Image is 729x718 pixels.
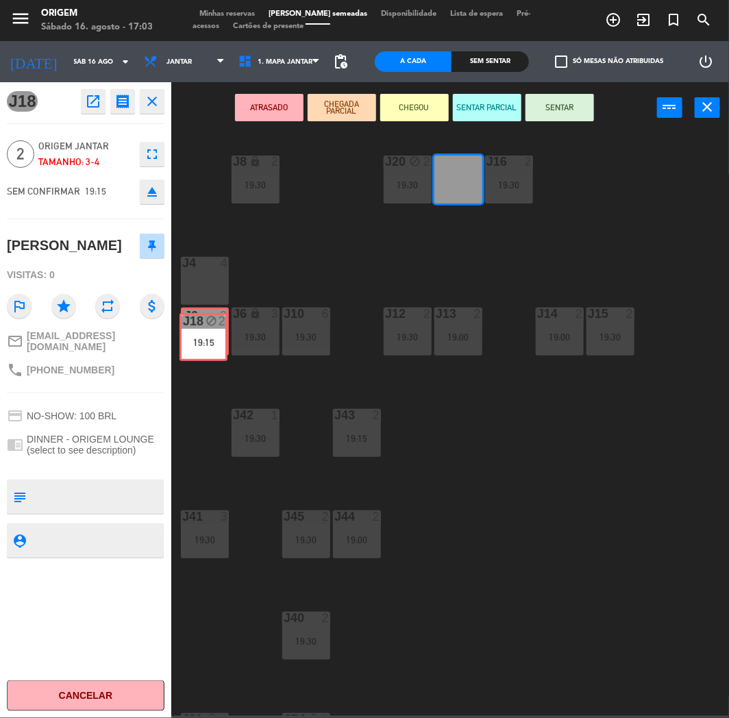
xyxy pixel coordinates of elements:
[626,308,634,320] div: 2
[85,186,106,197] span: 19:15
[695,12,712,28] i: search
[555,55,567,68] span: check_box_outline_blank
[140,294,164,319] i: attach_money
[7,263,164,287] div: Visitas: 0
[249,308,261,319] i: lock
[140,179,164,204] button: eject
[586,332,634,342] div: 19:30
[384,180,432,190] div: 19:30
[271,308,280,320] div: 3
[110,89,135,114] button: receipt
[271,409,280,421] div: 1
[41,21,153,34] div: Sábado 16. agosto - 17:03
[332,53,349,70] span: pending_actions
[423,156,432,168] div: 2
[333,535,381,545] div: 19:00
[385,308,386,320] div: J12
[7,330,164,352] a: mail_outline[EMAIL_ADDRESS][DOMAIN_NAME]
[258,58,313,66] span: 1. MAPA JANTAR
[181,535,229,545] div: 19:30
[322,612,330,624] div: 2
[695,97,720,118] button: close
[576,308,584,320] div: 2
[7,234,122,257] div: [PERSON_NAME]
[282,332,330,342] div: 19:30
[232,180,280,190] div: 19:30
[144,184,160,200] i: eject
[334,510,335,523] div: J44
[249,156,261,167] i: lock
[232,332,280,342] div: 19:30
[221,257,229,269] div: 4
[10,8,31,29] i: menu
[588,308,589,320] div: J15
[697,53,714,70] i: power_settings_new
[375,51,452,72] div: A cada
[485,180,533,190] div: 19:30
[373,409,381,421] div: 2
[12,533,27,548] i: person_pin
[409,156,421,167] i: block
[537,308,538,320] div: J14
[233,156,234,168] div: J8
[7,408,23,424] i: credit_card
[193,10,262,18] span: Minhas reservas
[27,330,164,352] span: [EMAIL_ADDRESS][DOMAIN_NAME]
[271,156,280,168] div: 2
[95,294,120,319] i: repeat
[226,23,310,30] span: Cartões de presente
[235,94,304,121] button: ATRASADO
[443,10,510,18] span: Lista de espera
[117,53,134,70] i: arrow_drop_down
[232,434,280,443] div: 19:30
[166,58,192,66] span: Jantar
[27,364,114,375] span: [PHONE_NUMBER]
[423,308,432,320] div: 2
[12,489,27,504] i: subject
[221,510,229,523] div: 3
[27,410,116,421] span: NO-SHOW: 100 BRL
[700,99,716,115] i: close
[322,510,330,523] div: 2
[605,12,621,28] i: add_circle_outline
[453,94,521,121] button: SENTAR PARCIAL
[374,10,443,18] span: Disponibilidade
[7,140,34,168] span: 2
[322,308,330,320] div: 6
[7,186,80,197] span: SEM CONFIRMAR
[7,333,23,349] i: mail_outline
[41,7,153,21] div: Origem
[114,93,131,110] i: receipt
[526,94,594,121] button: SENTAR
[665,12,682,28] i: turned_in_not
[373,510,381,523] div: 2
[27,434,164,456] span: DINNER - ORIGEM LOUNGE (select to see description)
[308,94,376,121] button: CHEGADA PARCIAL
[434,332,482,342] div: 19:00
[144,93,160,110] i: close
[140,89,164,114] button: close
[233,409,234,421] div: J42
[334,409,335,421] div: J43
[7,294,32,319] i: outlined_flag
[182,257,183,269] div: J4
[233,308,234,320] div: J6
[384,332,432,342] div: 19:30
[282,535,330,545] div: 19:30
[385,156,386,168] div: J20
[555,55,663,68] label: Só mesas não atribuidas
[7,362,23,378] i: phone
[282,636,330,646] div: 19:30
[474,308,482,320] div: 2
[333,434,381,443] div: 19:15
[380,94,449,121] button: CHEGOU
[10,8,31,34] button: menu
[635,12,652,28] i: exit_to_app
[7,91,38,112] span: J18
[140,142,164,166] button: fullscreen
[51,294,76,319] i: star
[525,156,533,168] div: 2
